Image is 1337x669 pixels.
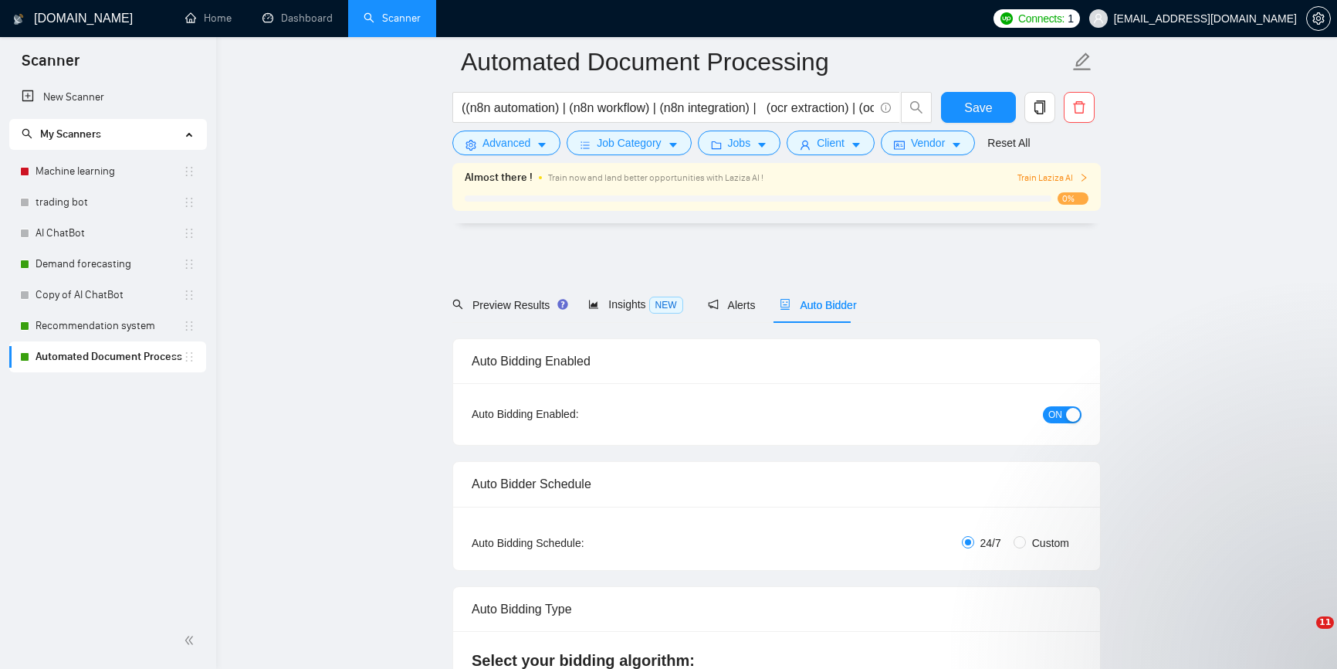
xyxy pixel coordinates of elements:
[36,341,183,372] a: Automated Document Processing
[9,218,206,249] li: AI ChatBot
[698,131,781,155] button: folderJobscaret-down
[1079,173,1088,182] span: right
[1000,12,1013,25] img: upwork-logo.png
[728,134,751,151] span: Jobs
[1025,100,1054,114] span: copy
[1068,10,1074,27] span: 1
[902,100,931,114] span: search
[567,131,691,155] button: barsJob Categorycaret-down
[1307,12,1330,25] span: setting
[36,156,183,187] a: Machine learning
[894,139,905,151] span: idcard
[9,82,206,113] li: New Scanner
[22,82,194,113] a: New Scanner
[22,127,101,141] span: My Scanners
[9,311,206,341] li: Recommendation system
[9,249,206,280] li: Demand forecasting
[1306,6,1331,31] button: setting
[901,92,932,123] button: search
[708,299,719,310] span: notification
[951,139,962,151] span: caret-down
[183,289,195,301] span: holder
[472,339,1081,383] div: Auto Bidding Enabled
[184,633,199,648] span: double-left
[36,249,183,280] a: Demand forecasting
[1093,13,1104,24] span: user
[987,134,1030,151] a: Reset All
[1316,616,1334,629] span: 11
[183,227,195,239] span: holder
[465,169,533,186] span: Almost there !
[262,12,333,25] a: dashboardDashboard
[36,218,183,249] a: AI ChatBot
[462,98,874,117] input: Search Freelance Jobs...
[465,139,476,151] span: setting
[757,139,767,151] span: caret-down
[780,299,856,311] span: Auto Bidder
[1306,12,1331,25] a: setting
[1048,406,1062,423] span: ON
[22,128,32,139] span: search
[941,92,1016,123] button: Save
[452,299,463,310] span: search
[185,12,232,25] a: homeHome
[548,172,763,183] span: Train now and land better opportunities with Laziza AI !
[1024,92,1055,123] button: copy
[1058,192,1088,205] span: 0%
[183,320,195,332] span: holder
[974,535,1007,552] span: 24/7
[13,7,24,32] img: logo
[556,297,570,311] div: Tooltip anchor
[580,139,591,151] span: bars
[472,462,1081,506] div: Auto Bidder Schedule
[588,298,682,311] span: Insights
[588,299,599,310] span: area-chart
[183,351,195,363] span: holder
[36,280,183,311] a: Copy of AI ChatBot
[597,134,661,151] span: Job Category
[452,131,560,155] button: settingAdvancedcaret-down
[708,299,756,311] span: Alerts
[9,49,92,82] span: Scanner
[780,299,790,310] span: robot
[482,134,530,151] span: Advanced
[461,42,1069,81] input: Scanner name...
[1072,52,1092,72] span: edit
[787,131,875,155] button: userClientcaret-down
[881,131,975,155] button: idcardVendorcaret-down
[668,139,679,151] span: caret-down
[1026,535,1075,552] span: Custom
[364,12,421,25] a: searchScanner
[452,299,564,311] span: Preview Results
[183,258,195,270] span: holder
[472,406,675,423] div: Auto Bidding Enabled:
[472,535,675,552] div: Auto Bidding Schedule:
[9,156,206,187] li: Machine learning
[183,165,195,178] span: holder
[817,134,845,151] span: Client
[536,139,547,151] span: caret-down
[800,139,811,151] span: user
[472,587,1081,631] div: Auto Bidding Type
[851,139,861,151] span: caret-down
[649,297,683,314] span: NEW
[1017,171,1088,185] button: Train Laziza AI
[711,139,722,151] span: folder
[911,134,945,151] span: Vendor
[40,127,101,141] span: My Scanners
[1065,100,1094,114] span: delete
[183,196,195,209] span: holder
[36,311,183,341] a: Recommendation system
[1064,92,1095,123] button: delete
[9,187,206,218] li: trading bot
[1285,616,1322,654] iframe: Intercom live chat
[1018,10,1065,27] span: Connects:
[9,280,206,311] li: Copy of AI ChatBot
[36,187,183,218] a: trading bot
[9,341,206,372] li: Automated Document Processing
[964,98,992,117] span: Save
[881,103,891,113] span: info-circle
